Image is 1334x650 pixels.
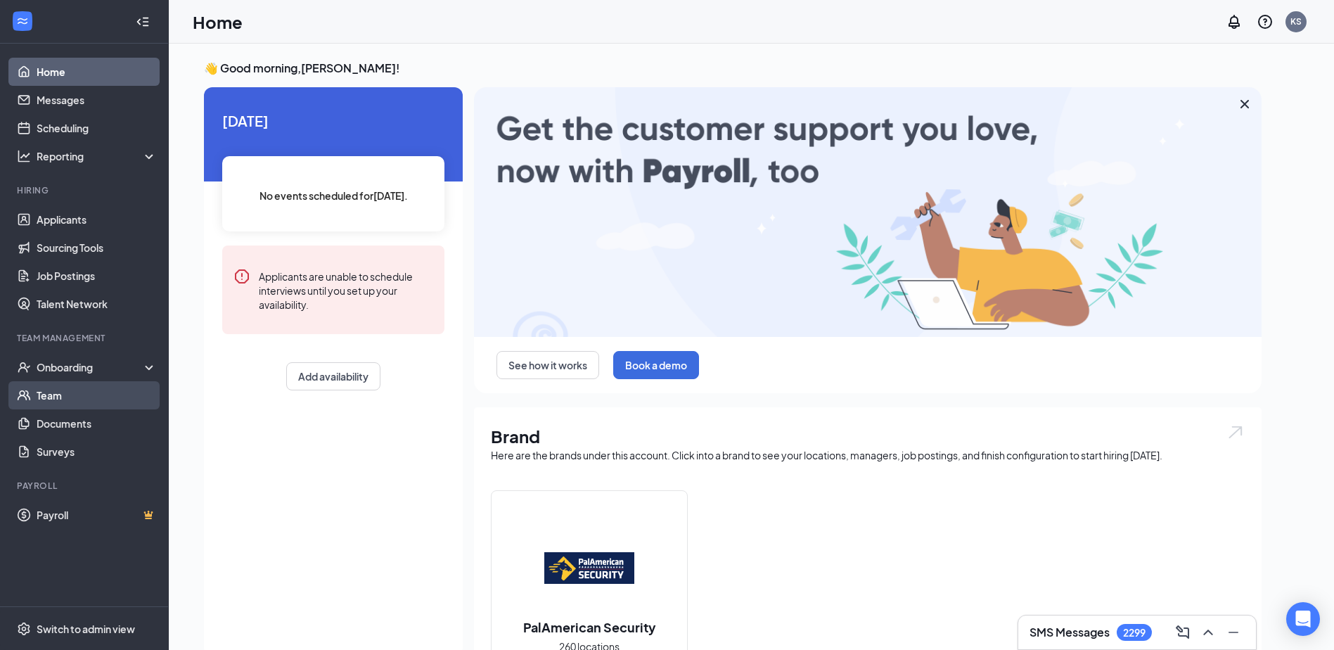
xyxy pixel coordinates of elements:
h1: Brand [491,424,1245,448]
svg: Settings [17,622,31,636]
h2: PalAmerican Security [509,618,670,636]
img: open.6027fd2a22e1237b5b06.svg [1226,424,1245,440]
svg: Analysis [17,149,31,163]
div: Payroll [17,480,154,492]
svg: Notifications [1226,13,1243,30]
a: Team [37,381,157,409]
div: Open Intercom Messenger [1286,602,1320,636]
svg: QuestionInfo [1257,13,1274,30]
svg: ChevronUp [1200,624,1217,641]
a: Documents [37,409,157,438]
button: Book a demo [613,351,699,379]
div: Team Management [17,332,154,344]
h3: 👋 Good morning, [PERSON_NAME] ! [204,60,1262,76]
button: ChevronUp [1197,621,1219,644]
button: Minimize [1222,621,1245,644]
div: Applicants are unable to schedule interviews until you set up your availability. [259,268,433,312]
svg: Cross [1236,96,1253,113]
a: PayrollCrown [37,501,157,529]
img: payroll-large.gif [474,87,1262,337]
button: ComposeMessage [1172,621,1194,644]
svg: ComposeMessage [1174,624,1191,641]
a: Talent Network [37,290,157,318]
div: Here are the brands under this account. Click into a brand to see your locations, managers, job p... [491,448,1245,462]
a: Job Postings [37,262,157,290]
button: Add availability [286,362,380,390]
img: PalAmerican Security [544,523,634,613]
span: [DATE] [222,110,444,132]
div: Onboarding [37,360,145,374]
div: Switch to admin view [37,622,135,636]
svg: Error [233,268,250,285]
div: KS [1290,15,1302,27]
a: Messages [37,86,157,114]
span: No events scheduled for [DATE] . [259,188,408,203]
div: 2299 [1123,627,1146,639]
svg: Minimize [1225,624,1242,641]
svg: WorkstreamLogo [15,14,30,28]
button: See how it works [496,351,599,379]
svg: Collapse [136,15,150,29]
h1: Home [193,10,243,34]
a: Surveys [37,438,157,466]
a: Scheduling [37,114,157,142]
div: Reporting [37,149,158,163]
a: Home [37,58,157,86]
svg: UserCheck [17,360,31,374]
a: Applicants [37,205,157,234]
h3: SMS Messages [1030,625,1110,640]
a: Sourcing Tools [37,234,157,262]
div: Hiring [17,184,154,196]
